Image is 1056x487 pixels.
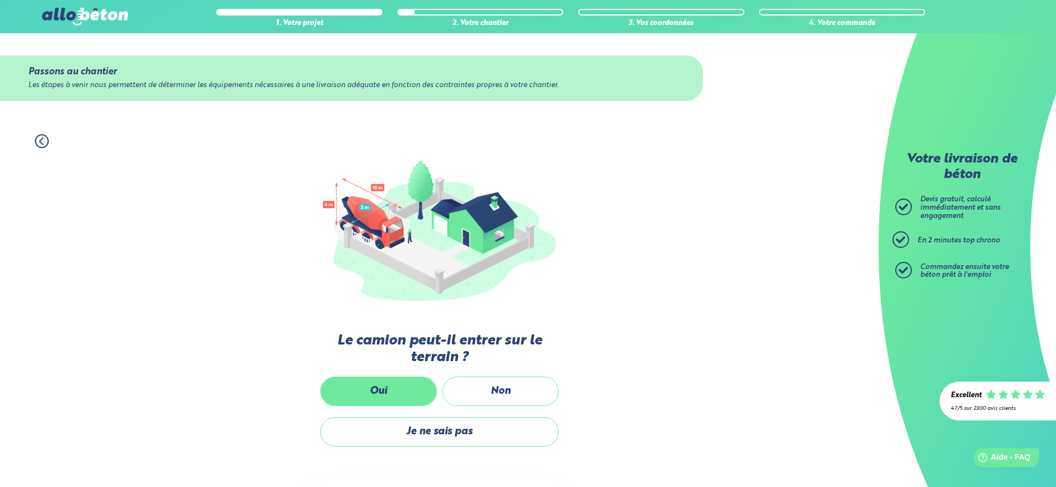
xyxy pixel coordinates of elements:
[957,444,1044,475] iframe: Help widget launcher
[42,8,127,26] img: allobéton
[28,67,675,77] div: Passons au chantier
[442,377,559,406] label: Non
[397,19,564,28] div: 2. Votre chantier
[216,19,382,28] div: 1. Votre projet
[320,417,559,447] label: Je ne sais pas
[320,377,437,406] label: Oui
[28,82,675,90] div: Les étapes à venir nous permettent de déterminer les équipements nécessaires à une livraison adéq...
[759,19,925,28] div: 4. Votre commande
[318,333,562,366] label: Le camion peut-il entrer sur le terrain ?
[578,19,744,28] div: 3. Vos coordonnées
